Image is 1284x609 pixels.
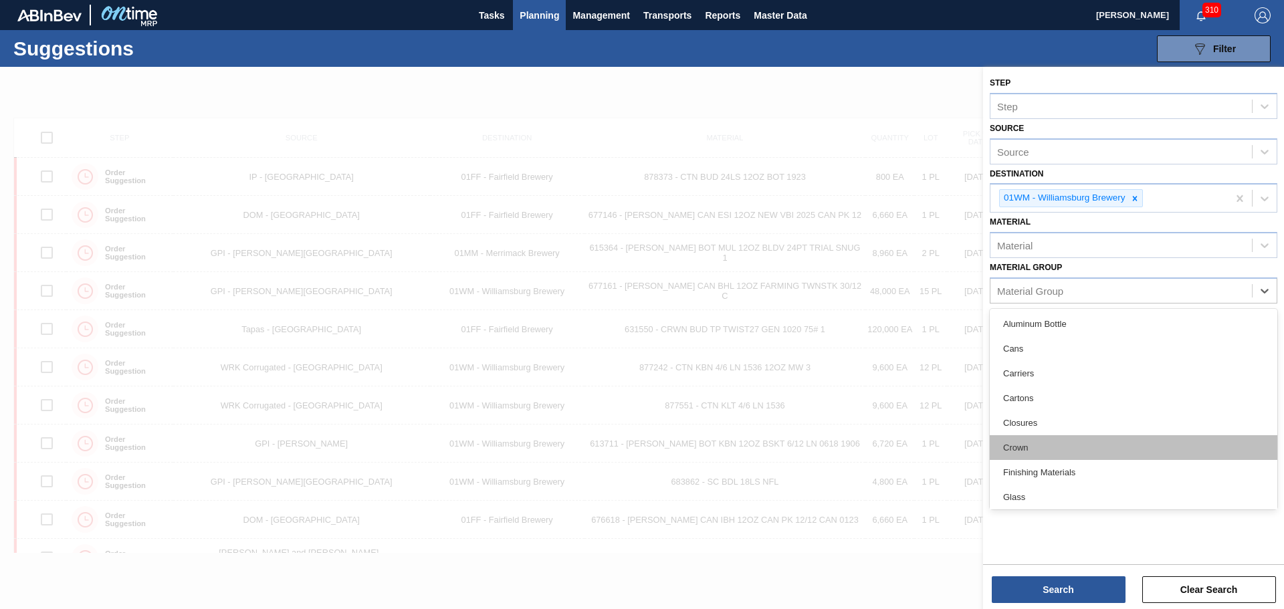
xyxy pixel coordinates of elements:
[1000,190,1128,207] div: 01WM - Williamsburg Brewery
[643,7,691,23] span: Transports
[520,7,559,23] span: Planning
[1157,35,1271,62] button: Filter
[17,9,82,21] img: TNhmsLtSVTkK8tSr43FrP2fwEKptu5GPRR3wAAAABJRU5ErkJggg==
[754,7,807,23] span: Master Data
[13,41,251,56] h1: Suggestions
[990,485,1277,509] div: Glass
[1255,7,1271,23] img: Logout
[990,124,1024,133] label: Source
[990,435,1277,460] div: Crown
[990,460,1277,485] div: Finishing Materials
[990,169,1043,178] label: Destination
[990,263,1062,272] label: Material Group
[990,336,1277,361] div: Cans
[997,146,1029,157] div: Source
[997,100,1018,112] div: Step
[705,7,740,23] span: Reports
[990,361,1277,386] div: Carriers
[1213,43,1236,54] span: Filter
[990,78,1010,88] label: Step
[572,7,630,23] span: Management
[990,217,1031,227] label: Material
[477,7,506,23] span: Tasks
[1180,6,1222,25] button: Notifications
[1202,3,1221,17] span: 310
[997,240,1033,251] div: Material
[990,312,1277,336] div: Aluminum Bottle
[990,410,1277,435] div: Closures
[997,285,1063,296] div: Material Group
[990,386,1277,410] div: Cartons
